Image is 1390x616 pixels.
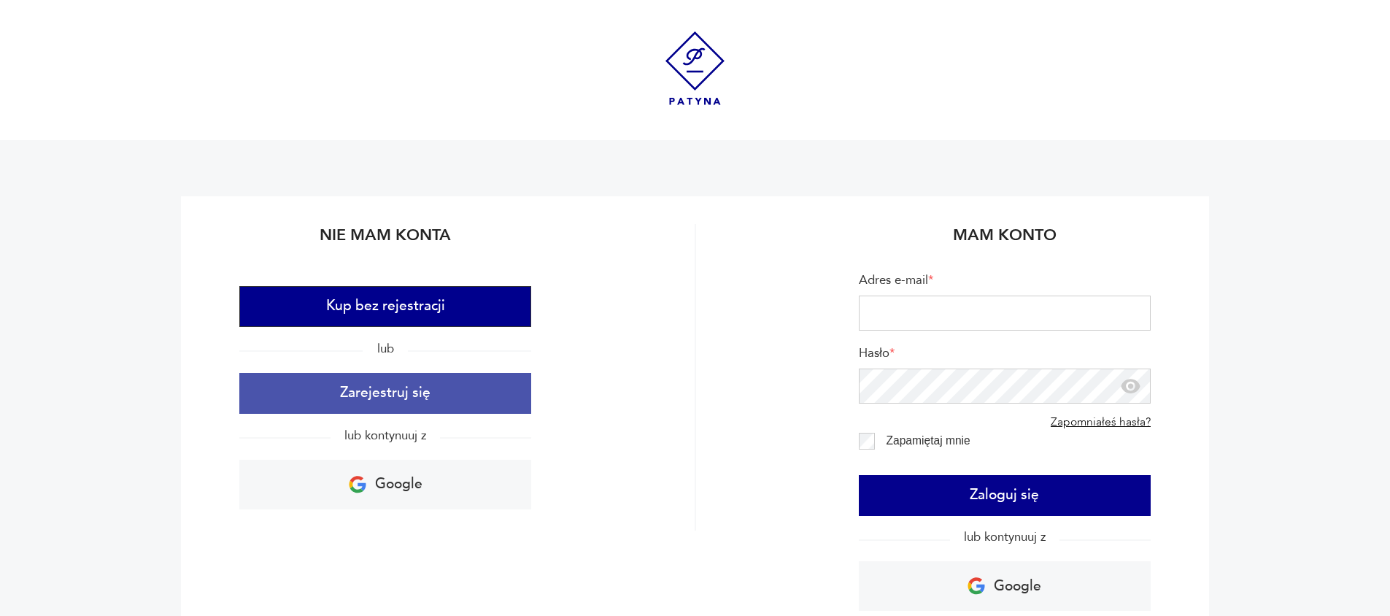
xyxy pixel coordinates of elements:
[239,224,531,258] h2: Nie mam konta
[1051,415,1151,429] a: Zapomniałeś hasła?
[239,373,531,414] button: Zarejestruj się
[658,31,732,105] img: Patyna - sklep z meblami i dekoracjami vintage
[331,427,440,444] span: lub kontynuuj z
[968,577,985,595] img: Ikona Google
[239,460,531,509] a: Google
[349,476,366,493] img: Ikona Google
[859,475,1151,516] button: Zaloguj się
[859,272,1151,296] label: Adres e-mail
[886,434,970,447] label: Zapamiętaj mnie
[239,286,531,327] button: Kup bez rejestracji
[859,561,1151,611] a: Google
[859,224,1151,258] h2: Mam konto
[994,573,1041,600] p: Google
[375,471,422,498] p: Google
[363,340,407,357] span: lub
[950,528,1059,545] span: lub kontynuuj z
[859,345,1151,369] label: Hasło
